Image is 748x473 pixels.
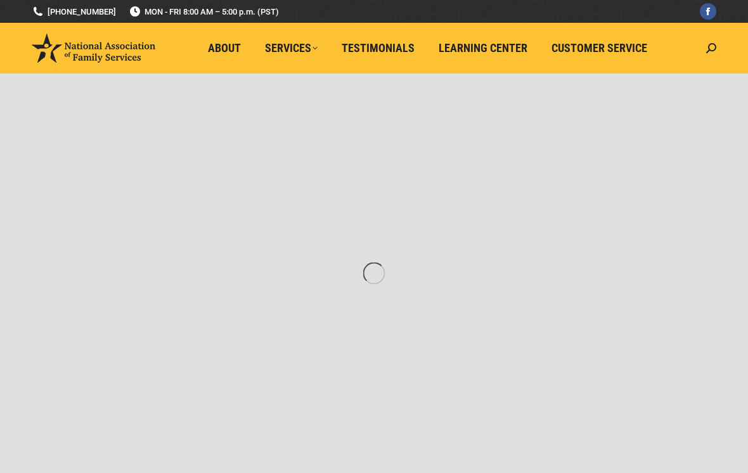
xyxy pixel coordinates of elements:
[32,6,116,18] a: [PHONE_NUMBER]
[430,36,536,60] a: Learning Center
[333,36,423,60] a: Testimonials
[342,41,415,55] span: Testimonials
[129,6,279,18] span: MON - FRI 8:00 AM – 5:00 p.m. (PST)
[439,41,527,55] span: Learning Center
[208,41,241,55] span: About
[265,41,318,55] span: Services
[700,3,716,20] a: Facebook page opens in new window
[543,36,656,60] a: Customer Service
[32,34,155,63] img: National Association of Family Services
[199,36,250,60] a: About
[551,41,647,55] span: Customer Service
